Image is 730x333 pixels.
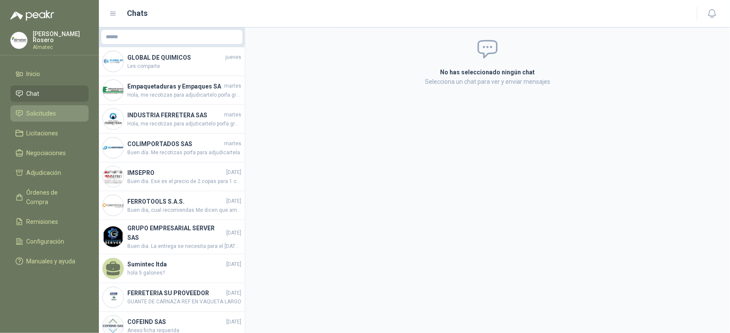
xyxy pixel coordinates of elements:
img: Company Logo [103,166,123,187]
span: Les comparte [127,62,241,70]
span: martes [224,140,241,148]
a: Company LogoCOLIMPORTADOS SASmartesBuen día. Me recotizas porfa para adjudicartela [99,134,245,162]
a: Remisiones [10,214,89,230]
span: Órdenes de Compra [27,188,80,207]
span: Buen dia. Ese es el precio de 2 copas para 1 casco O es el precio de solo 1? [127,177,241,186]
span: Inicio [27,69,40,79]
a: Órdenes de Compra [10,184,89,210]
span: Licitaciones [27,128,59,138]
img: Company Logo [103,287,123,308]
p: Selecciona un chat para ver y enviar mensajes [338,77,638,86]
h4: IMSEPRO [127,168,225,177]
p: [PERSON_NAME] Rosero [33,31,89,43]
h4: Sumintec ltda [127,260,225,269]
span: Solicitudes [27,109,56,118]
span: Buen día. Me recotizas porfa para adjudicartela [127,149,241,157]
a: Configuración [10,233,89,250]
h4: COFEIND SAS [127,317,225,327]
img: Company Logo [103,226,123,247]
span: [DATE] [226,260,241,269]
a: Company LogoEmpaquetaduras y Empaques SAmartesHola, me recotizas para adjudicartelo porfa gracias [99,76,245,105]
h4: COLIMPORTADOS SAS [127,139,222,149]
span: GUANTE DE CARNAZA REF EN VAQUETA LARGO [127,298,241,306]
h1: Chats [127,7,148,19]
span: Adjudicación [27,168,62,177]
a: Adjudicación [10,165,89,181]
span: Negociaciones [27,148,66,158]
p: Almatec [33,45,89,50]
img: Company Logo [11,32,27,49]
img: Company Logo [103,109,123,129]
h2: No has seleccionado ningún chat [338,67,638,77]
span: Hola, me recotizas para adjuticartelo porfa gracias [127,120,241,128]
h4: INDUSTRIA FERRETERA SAS [127,110,222,120]
span: [DATE] [226,168,241,177]
a: Company LogoGRUPO EMPRESARIAL SERVER SAS[DATE]Buen dia. La entrega se necesita para el [DATE][PER... [99,220,245,254]
span: [DATE] [226,197,241,205]
span: Configuración [27,237,65,246]
a: Company LogoINDUSTRIA FERRETERA SASmartesHola, me recotizas para adjuticartelo porfa gracias [99,105,245,134]
span: Buen dia, cual recomiendas Me dicen que ambos sirven, lo importante es que sea MULTIPROPOSITO [127,206,241,214]
span: [DATE] [226,318,241,326]
a: Company LogoFERRETERIA SU PROVEEDOR[DATE]GUANTE DE CARNAZA REF EN VAQUETA LARGO [99,283,245,312]
img: Logo peakr [10,10,54,21]
img: Company Logo [103,195,123,216]
a: Company LogoGLOBAL DE QUIMICOSjuevesLes comparte [99,47,245,76]
span: jueves [225,53,241,61]
a: Company LogoFERROTOOLS S.A.S.[DATE]Buen dia, cual recomiendas Me dicen que ambos sirven, lo impor... [99,191,245,220]
a: Company LogoIMSEPRO[DATE]Buen dia. Ese es el precio de 2 copas para 1 casco O es el precio de sol... [99,162,245,191]
span: Remisiones [27,217,59,226]
h4: FERROTOOLS S.A.S. [127,197,225,206]
span: Hola, me recotizas para adjudicartelo porfa gracias [127,91,241,99]
span: martes [224,111,241,119]
span: hola 5 galones? [127,269,241,277]
img: Company Logo [103,137,123,158]
h4: FERRETERIA SU PROVEEDOR [127,288,225,298]
span: [DATE] [226,229,241,237]
span: Chat [27,89,40,98]
a: Solicitudes [10,105,89,122]
a: Manuales y ayuda [10,253,89,269]
a: Sumintec ltda[DATE]hola 5 galones? [99,254,245,283]
span: Manuales y ayuda [27,257,76,266]
span: martes [224,82,241,90]
span: [DATE] [226,289,241,297]
a: Inicio [10,66,89,82]
h4: Empaquetaduras y Empaques SA [127,82,222,91]
a: Licitaciones [10,125,89,141]
span: Buen dia. La entrega se necesita para el [DATE][PERSON_NAME] [127,242,241,251]
a: Negociaciones [10,145,89,161]
h4: GLOBAL DE QUIMICOS [127,53,224,62]
a: Chat [10,86,89,102]
img: Company Logo [103,51,123,72]
img: Company Logo [103,80,123,101]
h4: GRUPO EMPRESARIAL SERVER SAS [127,223,225,242]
